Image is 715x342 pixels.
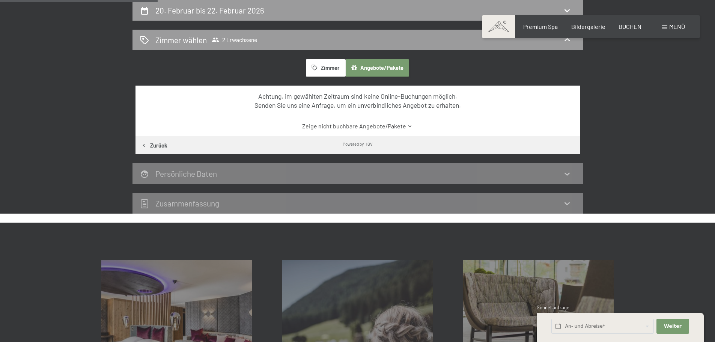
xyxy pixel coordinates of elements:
[537,304,569,310] span: Schnellanfrage
[343,141,373,147] div: Powered by HGV
[619,23,641,30] a: BUCHEN
[664,323,682,330] span: Weiter
[149,92,566,110] div: Achtung, im gewählten Zeitraum sind keine Online-Buchungen möglich. Senden Sie uns eine Anfrage, ...
[656,319,689,334] button: Weiter
[571,23,605,30] a: Bildergalerie
[306,59,345,77] button: Zimmer
[135,136,173,154] button: Zurück
[149,122,566,130] a: Zeige nicht buchbare Angebote/Pakete
[155,35,207,45] h2: Zimmer wählen
[523,23,558,30] a: Premium Spa
[212,36,257,44] span: 2 Erwachsene
[155,169,217,178] h2: Persönliche Daten
[669,23,685,30] span: Menü
[155,6,264,15] h2: 20. Februar bis 22. Februar 2026
[155,199,219,208] h2: Zusammen­fassung
[345,59,409,77] button: Angebote/Pakete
